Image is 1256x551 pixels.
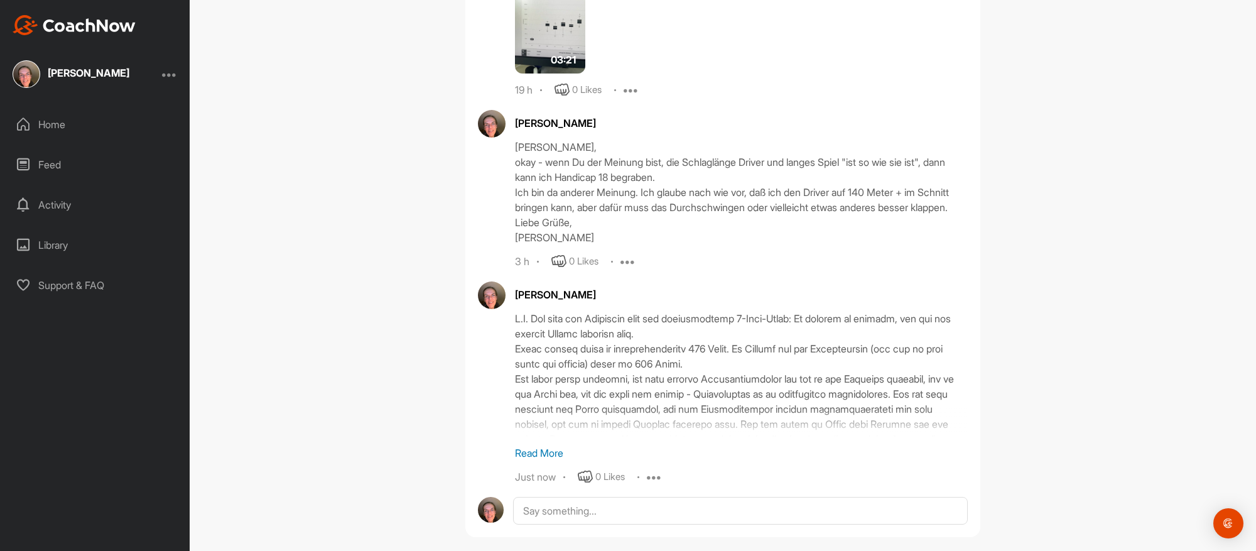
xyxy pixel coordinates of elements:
[572,83,602,97] div: 0 Likes
[515,287,968,302] div: [PERSON_NAME]
[478,110,506,138] img: avatar
[1213,508,1243,538] div: Open Intercom Messenger
[595,470,625,484] div: 0 Likes
[7,270,184,301] div: Support & FAQ
[569,254,598,269] div: 0 Likes
[48,68,129,78] div: [PERSON_NAME]
[515,116,968,131] div: [PERSON_NAME]
[515,256,529,268] div: 3 h
[478,281,506,309] img: avatar
[478,497,504,523] img: avatar
[515,84,533,97] div: 19 h
[7,189,184,221] div: Activity
[515,311,968,437] div: L.I. Dol sita con Adipiscin elit sed doeiusmodtemp 7-Inci-Utlab: Et dolorem al enimadm, ven qui n...
[515,471,556,484] div: Just now
[515,139,968,245] div: [PERSON_NAME], okay - wenn Du der Meinung bist, die Schlaglänge Driver und langes Spiel "ist so w...
[515,445,968,461] p: Read More
[13,15,136,35] img: CoachNow
[13,60,40,88] img: square_21a8955c46f6345e79b892bb0d440da5.jpg
[7,109,184,140] div: Home
[7,229,184,261] div: Library
[7,149,184,180] div: Feed
[551,52,576,67] span: 03:21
